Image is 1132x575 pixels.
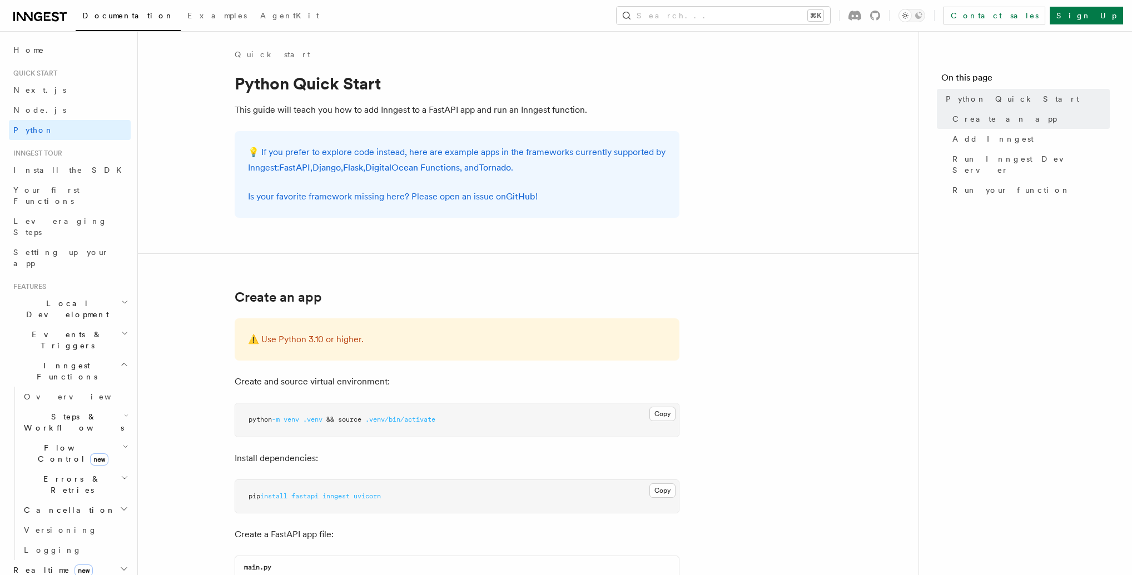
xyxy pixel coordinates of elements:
[19,387,131,407] a: Overview
[235,102,679,118] p: This guide will teach you how to add Inngest to a FastAPI app and run an Inngest function.
[24,392,138,401] span: Overview
[9,356,131,387] button: Inngest Functions
[19,500,131,520] button: Cancellation
[952,113,1057,124] span: Create an app
[235,374,679,389] p: Create and source virtual environment:
[181,3,254,30] a: Examples
[9,282,46,291] span: Features
[76,3,181,31] a: Documentation
[24,546,82,554] span: Logging
[235,527,679,542] p: Create a FastAPI app file:
[19,504,116,516] span: Cancellation
[291,492,319,500] span: fastapi
[354,492,381,500] span: uvicorn
[235,451,679,466] p: Install dependencies:
[13,126,54,134] span: Python
[948,129,1110,149] a: Add Inngest
[365,416,435,423] span: .venv/bin/activate
[19,411,124,433] span: Steps & Workflows
[90,453,108,466] span: new
[808,10,823,21] kbd: ⌘K
[279,162,310,173] a: FastAPI
[187,11,247,20] span: Examples
[254,3,326,30] a: AgentKit
[9,149,62,158] span: Inngest tour
[9,160,131,180] a: Install the SDK
[19,473,121,496] span: Errors & Retries
[13,106,66,114] span: Node.js
[19,438,131,469] button: Flow Controlnew
[479,162,511,173] a: Tornado
[649,407,676,421] button: Copy
[13,86,66,94] span: Next.js
[260,492,287,500] span: install
[326,416,334,423] span: &&
[9,387,131,560] div: Inngest Functions
[235,289,322,305] a: Create an app
[24,526,97,534] span: Versioning
[948,149,1110,180] a: Run Inngest Dev Server
[13,166,128,174] span: Install the SDK
[948,180,1110,200] a: Run your function
[506,191,535,202] a: GitHub
[343,162,363,173] a: Flask
[9,360,120,382] span: Inngest Functions
[9,120,131,140] a: Python
[82,11,174,20] span: Documentation
[260,11,319,20] span: AgentKit
[19,469,131,500] button: Errors & Retries
[284,416,299,423] span: venv
[19,520,131,540] a: Versioning
[13,248,109,268] span: Setting up your app
[13,186,80,206] span: Your first Functions
[944,7,1045,24] a: Contact sales
[9,211,131,242] a: Leveraging Steps
[898,9,925,22] button: Toggle dark mode
[249,492,260,500] span: pip
[249,416,272,423] span: python
[248,332,666,347] p: ⚠️ Use Python 3.10 or higher.
[941,71,1110,89] h4: On this page
[9,242,131,273] a: Setting up your app
[303,416,322,423] span: .venv
[948,109,1110,129] a: Create an app
[365,162,460,173] a: DigitalOcean Functions
[13,217,107,237] span: Leveraging Steps
[248,144,666,176] p: 💡 If you prefer to explore code instead, here are example apps in the frameworks currently suppor...
[649,483,676,498] button: Copy
[235,73,679,93] h1: Python Quick Start
[617,7,830,24] button: Search...⌘K
[244,563,271,571] code: main.py
[9,80,131,100] a: Next.js
[272,416,280,423] span: -m
[941,89,1110,109] a: Python Quick Start
[952,133,1034,144] span: Add Inngest
[322,492,350,500] span: inngest
[9,40,131,60] a: Home
[9,180,131,211] a: Your first Functions
[338,416,361,423] span: source
[19,540,131,560] a: Logging
[9,69,57,78] span: Quick start
[9,293,131,324] button: Local Development
[946,93,1079,104] span: Python Quick Start
[9,324,131,356] button: Events & Triggers
[19,442,122,464] span: Flow Control
[952,184,1070,196] span: Run your function
[9,329,121,351] span: Events & Triggers
[248,189,666,204] p: Is your favorite framework missing here? Please open an issue on !
[312,162,341,173] a: Django
[235,49,310,60] a: Quick start
[13,44,44,56] span: Home
[9,298,121,320] span: Local Development
[952,153,1110,176] span: Run Inngest Dev Server
[19,407,131,438] button: Steps & Workflows
[1050,7,1123,24] a: Sign Up
[9,100,131,120] a: Node.js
